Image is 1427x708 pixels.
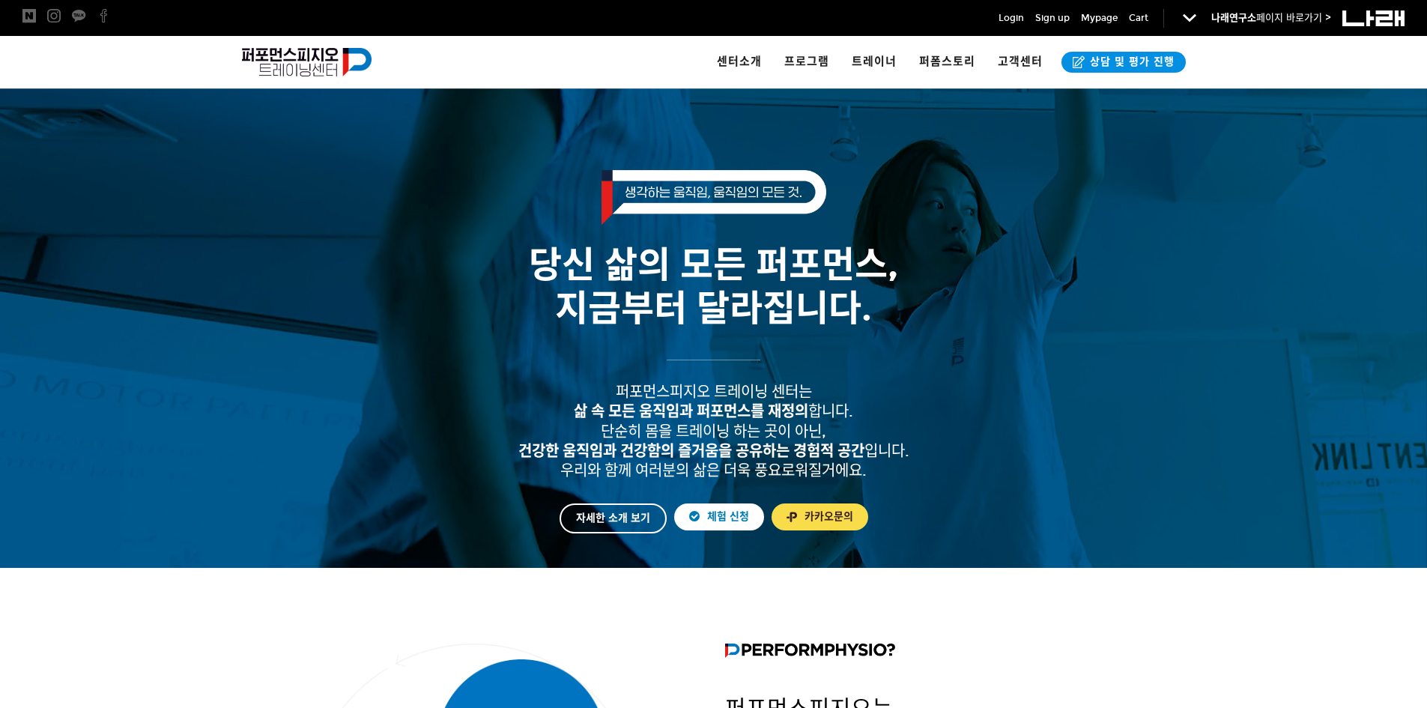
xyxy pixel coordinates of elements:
span: 프로그램 [784,55,829,68]
strong: 나래연구소 [1211,12,1256,24]
a: 자세한 소개 보기 [560,503,667,533]
strong: 건강한 움직임과 건강함의 즐거움을 공유하는 경험적 공간 [518,442,864,460]
a: 상담 및 평가 진행 [1061,52,1186,73]
span: 입니다. [518,442,909,460]
strong: 삶 속 모든 움직임과 퍼포먼스를 재정의 [574,402,808,420]
a: 나래연구소페이지 바로가기 > [1211,12,1331,24]
span: 상담 및 평가 진행 [1085,55,1175,70]
span: 퍼폼스토리 [919,55,975,68]
img: 퍼포먼스피지오란? [725,644,895,658]
span: 퍼포먼스피지오 트레이닝 센터는 [616,383,812,401]
span: 트레이너 [852,55,897,68]
span: 단순히 몸을 트레이닝 하는 곳이 아닌, [601,423,826,441]
span: 센터소개 [717,55,762,68]
span: 고객센터 [998,55,1043,68]
a: 프로그램 [773,36,840,88]
a: 퍼폼스토리 [908,36,987,88]
a: Mypage [1081,10,1118,25]
span: 우리와 함께 여러분의 삶은 더욱 풍요로워질거에요. [560,462,867,479]
span: 합니다. [574,402,853,420]
a: Sign up [1035,10,1070,25]
img: 생각하는 움직임, 움직임의 모든 것. [602,170,826,225]
a: 카카오문의 [772,503,868,530]
a: 체험 신청 [674,503,764,530]
a: 트레이너 [840,36,908,88]
a: 고객센터 [987,36,1054,88]
a: 센터소개 [706,36,773,88]
a: Cart [1129,10,1148,25]
span: 당신 삶의 모든 퍼포먼스, 지금부터 달라집니다. [529,243,898,330]
a: Login [999,10,1024,25]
